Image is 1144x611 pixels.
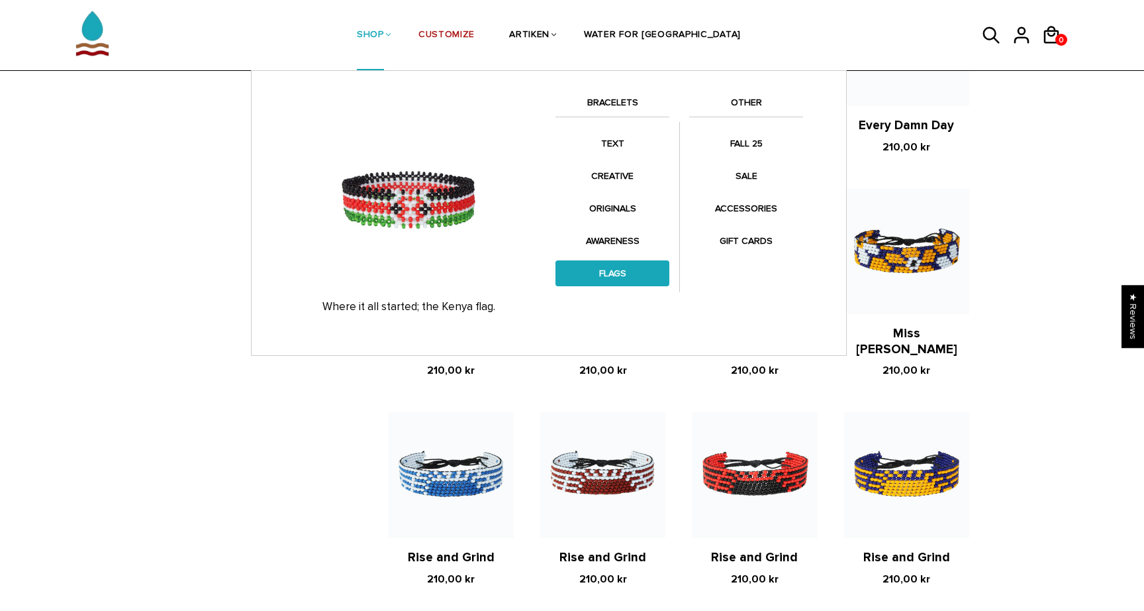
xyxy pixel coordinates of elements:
[401,326,502,357] a: Miss [PERSON_NAME]
[418,1,475,71] a: CUSTOMIZE
[579,364,627,377] span: 210,00 kr
[555,228,669,254] a: AWARENESS
[555,260,669,286] a: FLAGS
[689,95,803,117] a: OTHER
[1055,32,1067,48] span: 0
[856,326,957,357] a: Miss [PERSON_NAME]
[859,118,954,133] a: Every Damn Day
[357,1,384,71] a: SHOP
[689,228,803,254] a: GIFT CARDS
[552,326,653,357] a: Miss [PERSON_NAME]
[427,364,475,377] span: 210,00 kr
[555,131,669,156] a: TEXT
[731,364,779,377] span: 210,00 kr
[1055,34,1067,46] a: 0
[509,1,549,71] a: ARTIKEN
[882,573,930,586] span: 210,00 kr
[689,163,803,189] a: SALE
[555,195,669,221] a: ORIGINALS
[275,300,542,313] p: Where it all started; the Kenya flag.
[689,195,803,221] a: ACCESSORIES
[689,131,803,156] a: FALL 25
[427,573,475,586] span: 210,00 kr
[882,140,930,154] span: 210,00 kr
[408,550,495,565] a: Rise and Grind
[559,550,646,565] a: Rise and Grind
[579,573,627,586] span: 210,00 kr
[555,95,669,117] a: BRACELETS
[555,163,669,189] a: CREATIVE
[1121,285,1144,348] div: Click to open Judge.me floating reviews tab
[711,550,798,565] a: Rise and Grind
[882,364,930,377] span: 210,00 kr
[863,550,950,565] a: Rise and Grind
[731,573,779,586] span: 210,00 kr
[584,1,741,71] a: WATER FOR [GEOGRAPHIC_DATA]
